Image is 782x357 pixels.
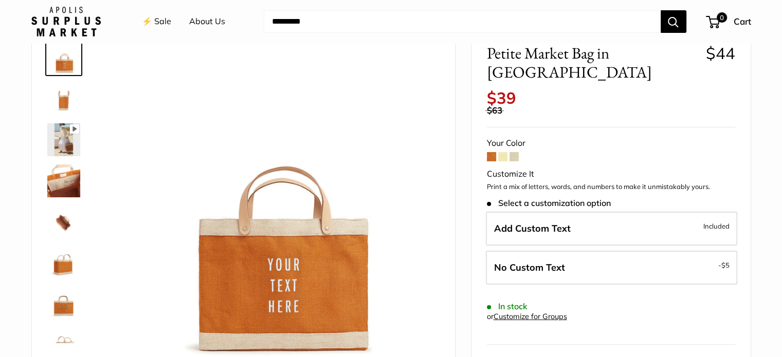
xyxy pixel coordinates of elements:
[486,212,737,246] label: Add Custom Text
[487,88,516,108] span: $39
[45,203,82,240] a: Petite Market Bag in Cognac
[45,39,82,76] a: Petite Market Bag in Cognac
[487,166,735,182] div: Customize It
[716,12,726,23] span: 0
[47,288,80,321] img: Petite Market Bag in Cognac
[661,10,686,33] button: Search
[734,16,751,27] span: Cart
[47,205,80,238] img: Petite Market Bag in Cognac
[486,251,737,285] label: Leave Blank
[47,123,80,156] img: Petite Market Bag in Cognac
[47,247,80,279] img: Petite Market Bag in Cognac
[45,162,82,199] a: Petite Market Bag in Cognac
[47,41,80,74] img: Petite Market Bag in Cognac
[494,222,571,234] span: Add Custom Text
[487,182,735,192] p: Print a mix of letters, words, and numbers to make it unmistakably yours.
[487,105,502,116] span: $63
[264,10,661,33] input: Search...
[707,13,751,30] a: 0 Cart
[494,312,567,321] a: Customize for Groups
[142,14,171,29] a: ⚡️ Sale
[47,164,80,197] img: Petite Market Bag in Cognac
[487,302,528,311] span: In stock
[45,245,82,281] a: Petite Market Bag in Cognac
[487,44,698,82] span: Petite Market Bag in [GEOGRAPHIC_DATA]
[487,136,735,151] div: Your Color
[487,198,611,208] span: Select a customization option
[706,43,735,63] span: $44
[45,80,82,117] a: Petite Market Bag in Cognac
[718,259,730,271] span: -
[494,261,565,273] span: No Custom Text
[189,14,225,29] a: About Us
[487,310,567,324] div: or
[31,7,101,36] img: Apolis: Surplus Market
[721,261,730,269] span: $5
[45,121,82,158] a: Petite Market Bag in Cognac
[47,82,80,115] img: Petite Market Bag in Cognac
[703,220,730,232] span: Included
[45,286,82,323] a: Petite Market Bag in Cognac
